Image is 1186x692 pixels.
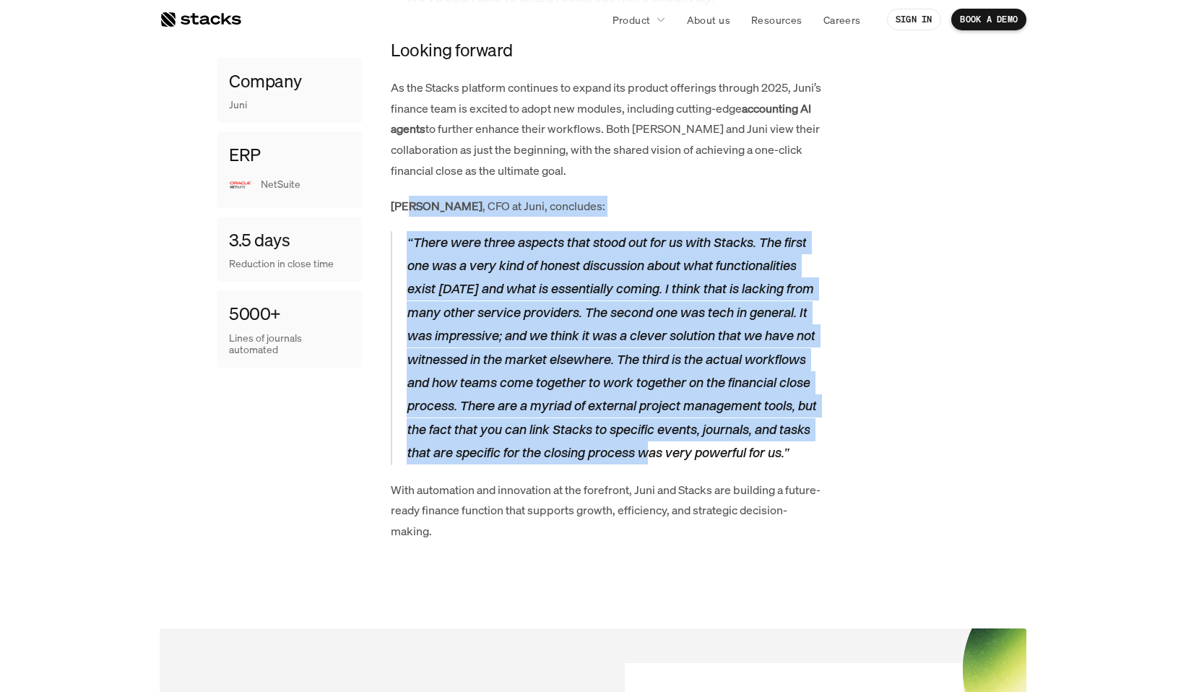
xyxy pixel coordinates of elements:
a: BOOK A DEMO [951,9,1026,30]
strong: [PERSON_NAME] [391,198,482,214]
a: Careers [815,7,870,33]
h4: 5000+ [229,302,281,326]
p: “There were three aspects that stood out for us with Stacks. The first one was a very kind of hon... [407,231,824,465]
a: Privacy Policy [170,275,234,285]
h4: ERP [229,143,261,168]
a: SIGN IN [887,9,941,30]
p: Juni [229,100,247,112]
p: Careers [823,12,861,27]
p: SIGN IN [896,14,932,25]
p: As the Stacks platform continues to expand its product offerings through 2025, Juni’s finance tea... [391,77,824,181]
h4: Company [229,69,302,94]
p: Resources [751,12,802,27]
p: Lines of journals automated [229,332,350,357]
h4: Looking forward [391,38,824,63]
a: About us [678,7,739,33]
p: NetSuite [261,179,350,191]
p: BOOK A DEMO [960,14,1018,25]
p: , CFO at Juni, concludes: [391,196,824,217]
h4: 3.5 days [229,228,290,253]
p: About us [687,12,730,27]
p: Reduction in close time [229,259,350,271]
a: Resources [743,7,811,33]
p: Product [613,12,651,27]
p: With automation and innovation at the forefront, Juni and Stacks are building a future-ready fina... [391,480,824,542]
